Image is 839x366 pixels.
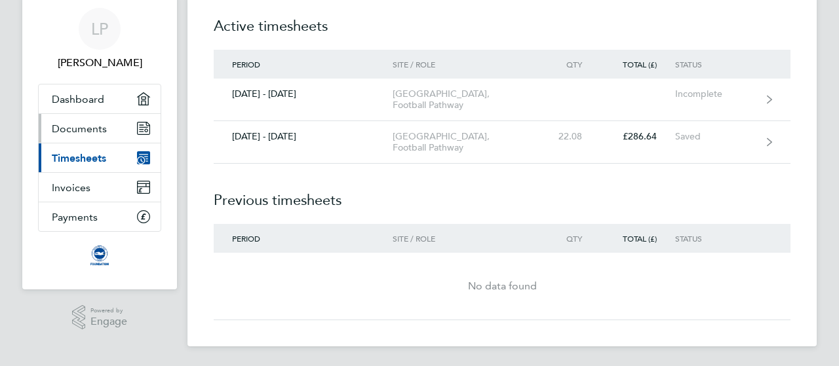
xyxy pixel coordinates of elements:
a: Invoices [39,173,161,202]
div: Total (£) [600,234,675,243]
a: Dashboard [39,84,161,113]
div: [GEOGRAPHIC_DATA], Football Pathway [393,88,543,111]
div: Total (£) [600,60,675,69]
span: Powered by [90,305,127,316]
span: Documents [52,122,107,135]
div: [DATE] - [DATE] [214,131,393,142]
div: £286.64 [600,131,675,142]
div: 22.08 [543,131,600,142]
div: No data found [214,278,790,294]
div: Saved [675,131,756,142]
a: Payments [39,202,161,231]
a: Documents [39,114,161,143]
span: Payments [52,211,98,223]
div: Incomplete [675,88,756,100]
a: Powered byEngage [72,305,128,330]
span: Engage [90,316,127,327]
a: Go to home page [38,245,161,266]
a: [DATE] - [DATE][GEOGRAPHIC_DATA], Football Pathway22.08£286.64Saved [214,121,790,164]
div: Site / Role [393,60,543,69]
span: Period [232,233,260,244]
h2: Active timesheets [214,16,790,50]
span: LP [91,20,108,37]
a: [DATE] - [DATE][GEOGRAPHIC_DATA], Football PathwayIncomplete [214,79,790,121]
a: LP[PERSON_NAME] [38,8,161,71]
span: Lewis Powell [38,55,161,71]
span: Dashboard [52,93,104,105]
span: Timesheets [52,152,106,164]
span: Period [232,59,260,69]
h2: Previous timesheets [214,164,790,224]
div: Status [675,60,756,69]
div: [DATE] - [DATE] [214,88,393,100]
div: Qty [543,234,600,243]
div: Status [675,234,756,243]
img: albioninthecommunity-logo-retina.png [89,245,110,266]
a: Timesheets [39,143,161,172]
div: Site / Role [393,234,543,243]
div: [GEOGRAPHIC_DATA], Football Pathway [393,131,543,153]
div: Qty [543,60,600,69]
span: Invoices [52,181,90,194]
